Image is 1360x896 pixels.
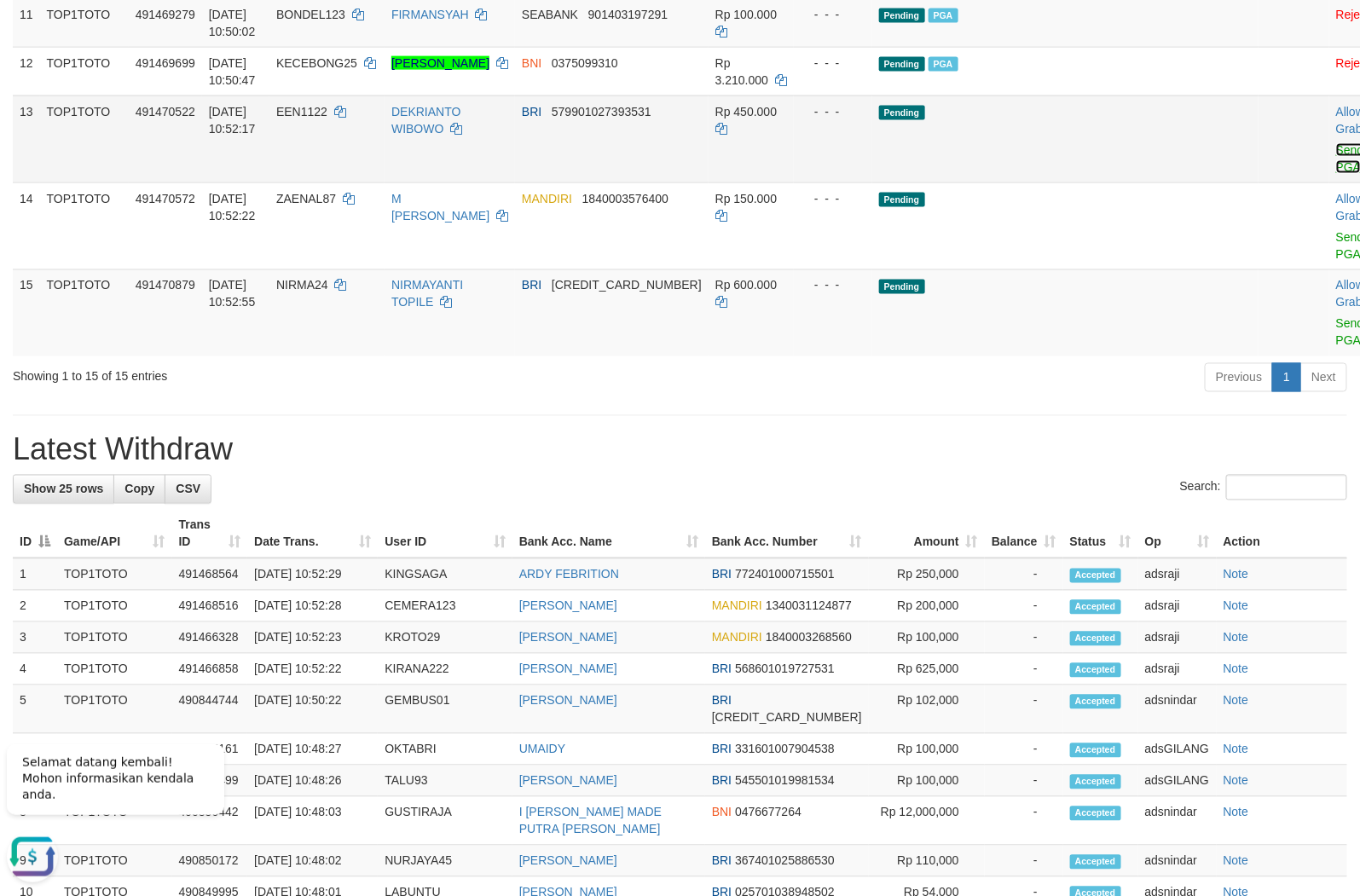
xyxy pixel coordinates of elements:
[165,475,211,504] a: CSV
[929,57,958,72] span: Marked by adsraji
[985,734,1063,766] td: -
[247,510,378,558] th: Date Trans.: activate to sort column ascending
[172,510,248,558] th: Trans ID: activate to sort column ascending
[1070,695,1121,709] span: Accepted
[1070,569,1121,583] span: Accepted
[1224,662,1249,676] a: Note
[1224,806,1249,819] a: Note
[378,797,512,846] td: GUSTIRAJA
[519,774,617,788] a: [PERSON_NAME]
[519,743,565,756] a: UMAIDY
[247,622,378,654] td: [DATE] 10:52:23
[588,8,668,21] span: Copy 901403197291 to clipboard
[57,510,172,558] th: Game/API: activate to sort column ascending
[869,734,985,766] td: Rp 100,000
[378,766,512,797] td: TALU93
[1224,599,1249,613] a: Note
[735,662,835,676] span: Copy 568601019727531 to clipboard
[869,510,985,558] th: Amount: activate to sort column ascending
[715,8,777,21] span: Rp 100.000
[124,483,154,496] span: Copy
[735,806,802,819] span: Copy 0476677264 to clipboard
[519,599,617,613] a: [PERSON_NAME]
[1070,775,1121,789] span: Accepted
[1226,475,1347,500] input: Search:
[801,277,865,294] div: - - -
[13,182,40,269] td: 14
[1138,622,1217,654] td: adsraji
[1070,600,1121,615] span: Accepted
[801,103,865,120] div: - - -
[522,192,572,205] span: MANDIRI
[247,766,378,797] td: [DATE] 10:48:26
[13,433,1347,467] h1: Latest Withdraw
[24,483,103,496] span: Show 25 rows
[13,510,57,558] th: ID: activate to sort column descending
[519,662,617,676] a: [PERSON_NAME]
[522,279,541,292] span: BRI
[276,105,327,119] span: EEN1122
[7,102,58,153] button: Open LiveChat chat widget
[1224,743,1249,756] a: Note
[172,654,248,685] td: 491466858
[1138,685,1217,734] td: adsnindar
[1224,568,1249,581] a: Note
[13,47,40,95] td: 12
[552,279,702,292] span: Copy 363401036099530 to clipboard
[172,591,248,622] td: 491468516
[209,192,256,223] span: [DATE] 10:52:22
[276,8,345,21] span: BONDEL123
[57,558,172,591] td: TOP1TOTO
[378,591,512,622] td: CEMERA123
[985,558,1063,591] td: -
[1224,774,1249,788] a: Note
[552,56,618,70] span: Copy 0375099310 to clipboard
[172,558,248,591] td: 491468564
[712,662,732,676] span: BRI
[985,591,1063,622] td: -
[712,806,732,819] span: BNI
[136,192,195,205] span: 491470572
[869,654,985,685] td: Rp 625,000
[113,475,165,504] a: Copy
[715,279,777,292] span: Rp 600.000
[1070,743,1121,758] span: Accepted
[40,269,129,356] td: TOP1TOTO
[1138,591,1217,622] td: adsraji
[985,654,1063,685] td: -
[378,846,512,877] td: NURJAYA45
[1224,694,1249,708] a: Note
[276,279,328,292] span: NIRMA24
[57,685,172,734] td: TOP1TOTO
[247,685,378,734] td: [DATE] 10:50:22
[378,654,512,685] td: KIRANA222
[869,846,985,877] td: Rp 110,000
[1224,631,1249,645] a: Note
[801,190,865,207] div: - - -
[40,47,129,95] td: TOP1TOTO
[519,694,617,708] a: [PERSON_NAME]
[712,743,732,756] span: BRI
[1138,654,1217,685] td: adsraji
[985,846,1063,877] td: -
[136,279,195,292] span: 491470879
[735,854,835,868] span: Copy 367401025886530 to clipboard
[13,622,57,654] td: 3
[209,279,256,309] span: [DATE] 10:52:55
[391,192,489,223] a: M [PERSON_NAME]
[519,806,662,836] a: I [PERSON_NAME] MADE PUTRA [PERSON_NAME]
[869,622,985,654] td: Rp 100,000
[1070,632,1121,646] span: Accepted
[391,8,469,21] a: FIRMANSYAH
[985,685,1063,734] td: -
[378,558,512,591] td: KINGSAGA
[1063,510,1138,558] th: Status: activate to sort column ascending
[1070,855,1121,870] span: Accepted
[136,56,195,70] span: 491469699
[1180,475,1347,500] label: Search:
[276,56,357,70] span: KECEBONG25
[13,95,40,182] td: 13
[1138,734,1217,766] td: adsGILANG
[712,568,732,581] span: BRI
[247,846,378,877] td: [DATE] 10:48:02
